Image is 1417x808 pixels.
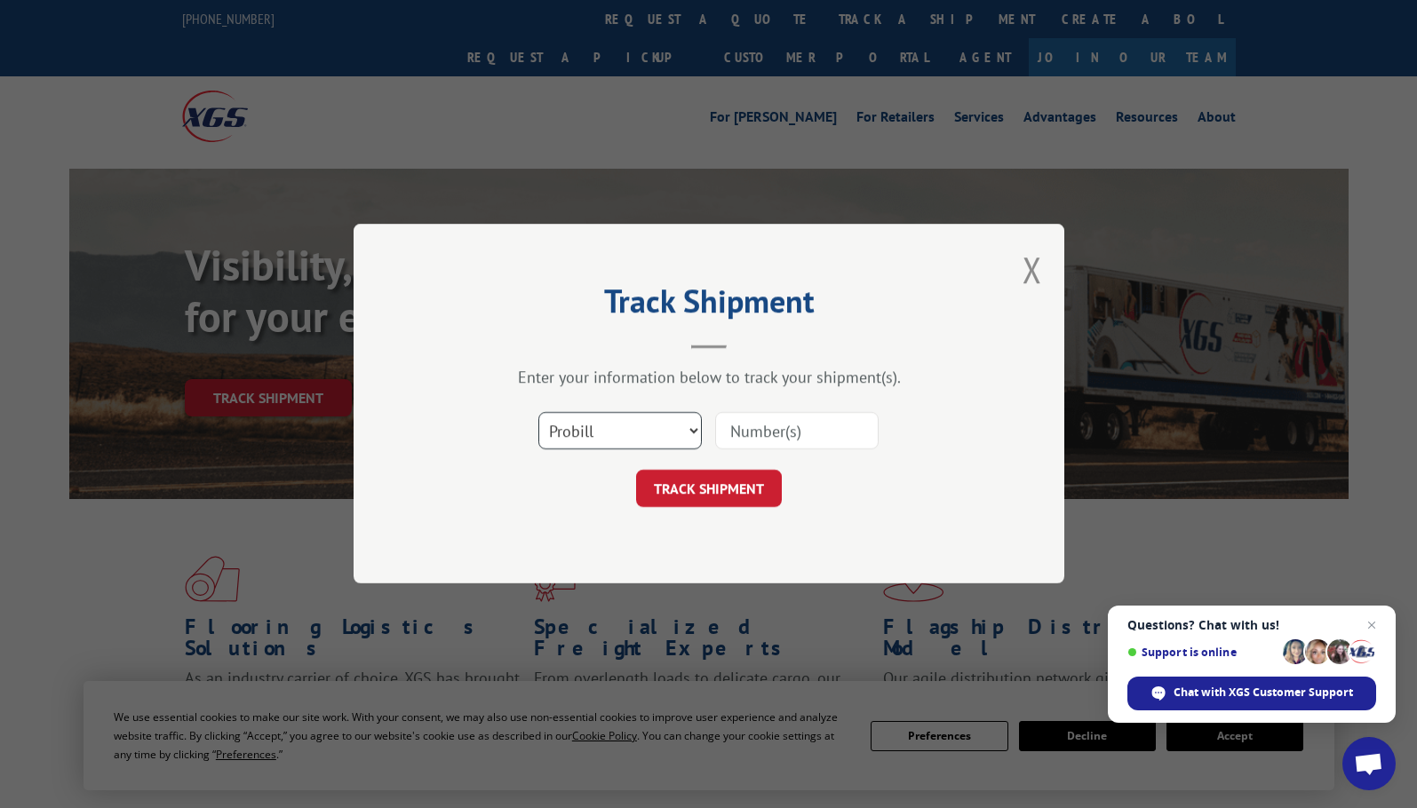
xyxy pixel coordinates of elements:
span: Chat with XGS Customer Support [1174,685,1353,701]
button: TRACK SHIPMENT [636,471,782,508]
button: Close modal [1023,246,1042,293]
span: Close chat [1361,614,1382,636]
div: Enter your information below to track your shipment(s). [442,368,975,388]
div: Open chat [1342,737,1396,790]
input: Number(s) [715,413,879,450]
h2: Track Shipment [442,289,975,322]
span: Questions? Chat with us! [1127,618,1376,632]
div: Chat with XGS Customer Support [1127,677,1376,710]
span: Support is online [1127,646,1277,659]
